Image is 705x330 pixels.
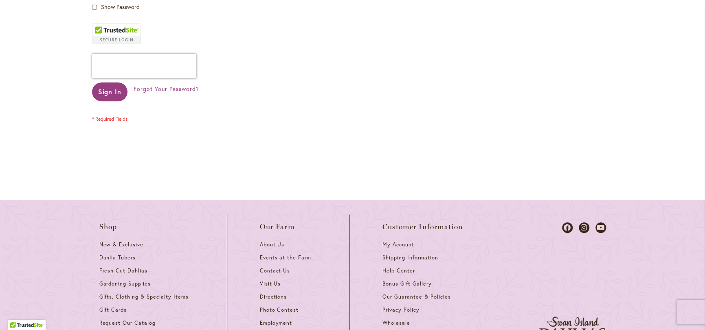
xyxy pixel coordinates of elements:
[99,254,136,261] span: Dahlia Tubers
[92,54,196,78] iframe: reCAPTCHA
[382,241,414,248] span: My Account
[260,223,295,231] span: Our Farm
[382,267,415,274] span: Help Center
[382,254,438,261] span: Shipping Information
[260,267,290,274] span: Contact Us
[99,319,156,326] span: Request Our Catalog
[260,319,292,326] span: Employment
[92,82,128,101] button: Sign In
[134,85,199,93] a: Forgot Your Password?
[382,223,463,231] span: Customer Information
[134,85,199,93] span: Forgot Your Password?
[382,280,431,287] span: Bonus Gift Gallery
[562,222,573,233] a: Dahlias on Facebook
[382,306,419,313] span: Privacy Policy
[260,306,299,313] span: Photo Contest
[260,293,287,300] span: Directions
[595,222,606,233] a: Dahlias on Youtube
[260,241,285,248] span: About Us
[99,293,189,300] span: Gifts, Clothing & Specialty Items
[382,319,410,326] span: Wholesale
[260,280,281,287] span: Visit Us
[98,87,122,96] span: Sign In
[92,23,141,44] div: TrustedSite Certified
[101,3,139,11] span: Show Password
[99,267,148,274] span: Fresh Cut Dahlias
[99,241,144,248] span: New & Exclusive
[6,301,29,324] iframe: Launch Accessibility Center
[99,223,117,231] span: Shop
[99,306,127,313] span: Gift Cards
[99,280,151,287] span: Gardening Supplies
[260,254,311,261] span: Events at the Farm
[382,293,450,300] span: Our Guarantee & Policies
[579,222,589,233] a: Dahlias on Instagram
